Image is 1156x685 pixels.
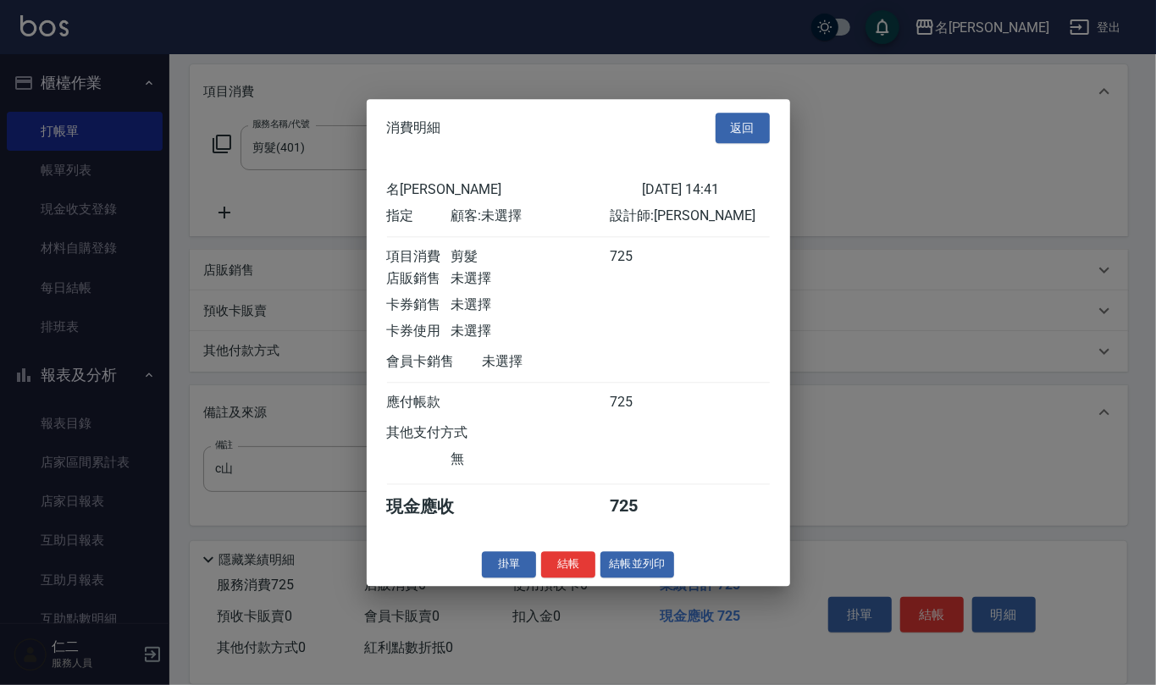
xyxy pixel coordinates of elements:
div: 其他支付方式 [387,424,515,442]
span: 消費明細 [387,119,441,136]
div: 會員卡銷售 [387,353,483,371]
div: 名[PERSON_NAME] [387,181,642,199]
div: 項目消費 [387,248,451,266]
div: 店販銷售 [387,270,451,288]
div: 725 [610,394,673,412]
div: 設計師: [PERSON_NAME] [610,207,769,225]
div: 指定 [387,207,451,225]
button: 結帳 [541,551,595,577]
div: 725 [610,248,673,266]
div: 剪髮 [451,248,610,266]
div: 未選擇 [451,296,610,314]
div: 未選擇 [451,323,610,340]
div: 卡券銷售 [387,296,451,314]
button: 返回 [716,113,770,144]
div: [DATE] 14:41 [642,181,770,199]
div: 725 [610,495,673,518]
div: 無 [451,450,610,468]
button: 掛單 [482,551,536,577]
button: 結帳並列印 [600,551,674,577]
div: 卡券使用 [387,323,451,340]
div: 顧客: 未選擇 [451,207,610,225]
div: 現金應收 [387,495,483,518]
div: 未選擇 [451,270,610,288]
div: 未選擇 [483,353,642,371]
div: 應付帳款 [387,394,451,412]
